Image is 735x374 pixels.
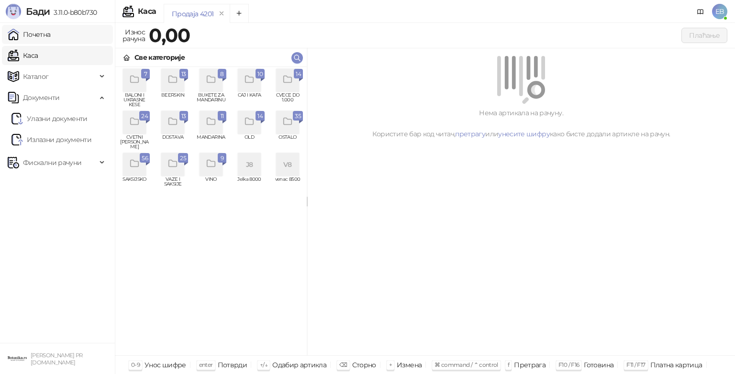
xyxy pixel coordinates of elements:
[26,6,50,17] span: Бади
[157,177,188,191] span: VAZE I SAKSIJE
[215,10,228,18] button: remove
[50,8,97,17] span: 3.11.0-b80b730
[230,4,249,23] button: Add tab
[11,130,91,149] a: Излазни документи
[650,359,702,371] div: Платна картица
[234,93,265,107] span: CAJ I KAFA
[196,93,226,107] span: BUKETE ZA MANDARINU
[397,359,422,371] div: Измена
[220,153,224,164] span: 9
[276,153,299,176] div: V8
[23,88,59,107] span: Документи
[389,361,392,368] span: +
[180,153,186,164] span: 25
[181,111,186,121] span: 13
[134,52,185,63] div: Све категорије
[181,69,186,79] span: 13
[234,177,265,191] span: Jelka 8000
[498,130,550,138] a: унесите шифру
[220,69,224,79] span: 8
[115,67,307,355] div: grid
[257,69,263,79] span: 10
[196,135,226,149] span: MANDARINA
[272,135,303,149] span: OSTALO
[119,177,150,191] span: SAKSIJSKO
[352,359,376,371] div: Сторно
[296,69,301,79] span: 14
[319,108,724,139] div: Нема артикала на рачуну. Користите бар код читач, или како бисте додали артикле на рачун.
[257,111,263,121] span: 14
[455,130,485,138] a: претрагу
[8,25,51,44] a: Почетна
[196,177,226,191] span: VINO
[295,111,301,121] span: 35
[8,46,38,65] a: Каса
[119,135,150,149] span: CVETNI [PERSON_NAME]
[199,361,213,368] span: enter
[157,135,188,149] span: DOSTAVA
[142,153,148,164] span: 56
[6,4,21,19] img: Logo
[220,111,224,121] span: 11
[23,153,81,172] span: Фискални рачуни
[23,67,49,86] span: Каталог
[8,349,27,368] img: 64x64-companyLogo-0e2e8aaa-0bd2-431b-8613-6e3c65811325.png
[238,153,261,176] div: J8
[145,359,186,371] div: Унос шифре
[131,361,140,368] span: 0-9
[138,8,156,15] div: Каса
[260,361,267,368] span: ↑/↓
[143,69,148,79] span: 7
[693,4,708,19] a: Документација
[681,28,727,43] button: Плаћање
[121,26,147,45] div: Износ рачуна
[234,135,265,149] span: OLD
[31,352,83,366] small: [PERSON_NAME] PR [DOMAIN_NAME]
[272,359,326,371] div: Одабир артикла
[712,4,727,19] span: EB
[272,177,303,191] span: venac 8500
[157,93,188,107] span: BEERSKIN
[172,9,213,19] div: Продаја 4201
[119,93,150,107] span: BALONI I UKRASNE KESE
[272,93,303,107] span: CVECE DO 1.000
[339,361,347,368] span: ⌫
[558,361,579,368] span: F10 / F16
[626,361,645,368] span: F11 / F17
[584,359,613,371] div: Готовина
[514,359,546,371] div: Претрага
[508,361,509,368] span: f
[11,109,88,128] a: Ulazni dokumentiУлазни документи
[141,111,148,121] span: 24
[218,359,247,371] div: Потврди
[434,361,498,368] span: ⌘ command / ⌃ control
[149,23,190,47] strong: 0,00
